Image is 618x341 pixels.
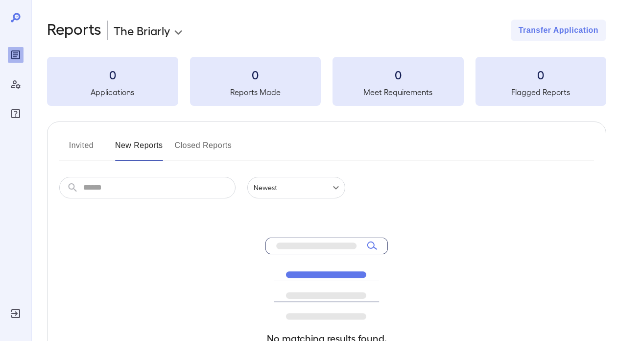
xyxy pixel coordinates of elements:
h5: Meet Requirements [333,86,464,98]
div: Log Out [8,306,24,321]
p: The Briarly [114,23,170,38]
button: Invited [59,138,103,161]
div: FAQ [8,106,24,122]
h3: 0 [47,67,178,82]
div: Manage Users [8,76,24,92]
summary: 0Applications0Reports Made0Meet Requirements0Flagged Reports [47,57,606,106]
button: Closed Reports [175,138,232,161]
h5: Reports Made [190,86,321,98]
h3: 0 [475,67,607,82]
h2: Reports [47,20,101,41]
h5: Flagged Reports [475,86,607,98]
h3: 0 [333,67,464,82]
div: Reports [8,47,24,63]
h3: 0 [190,67,321,82]
button: Transfer Application [511,20,606,41]
h5: Applications [47,86,178,98]
button: New Reports [115,138,163,161]
div: Newest [247,177,345,198]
